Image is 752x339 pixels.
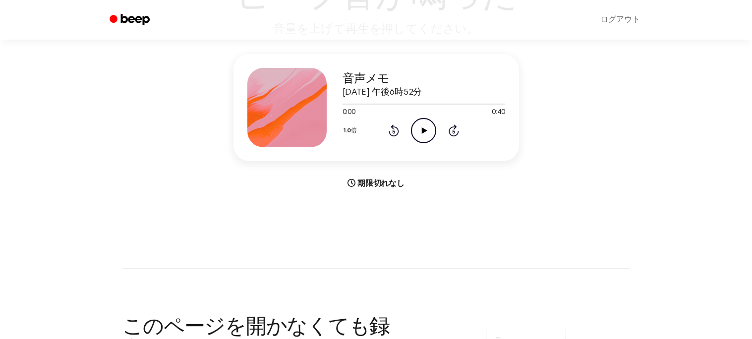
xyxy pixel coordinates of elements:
[357,178,405,188] font: 期限切れなし
[343,109,355,116] font: 0:00
[600,16,639,24] font: ログアウト
[590,8,649,32] a: ログアウト
[343,88,422,97] font: [DATE] 午後6時52分
[343,122,361,139] button: 1.0倍
[492,109,505,116] font: 0:40
[343,73,390,85] font: 音声メモ
[103,10,159,30] a: ビープ
[344,128,357,134] font: 1.0倍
